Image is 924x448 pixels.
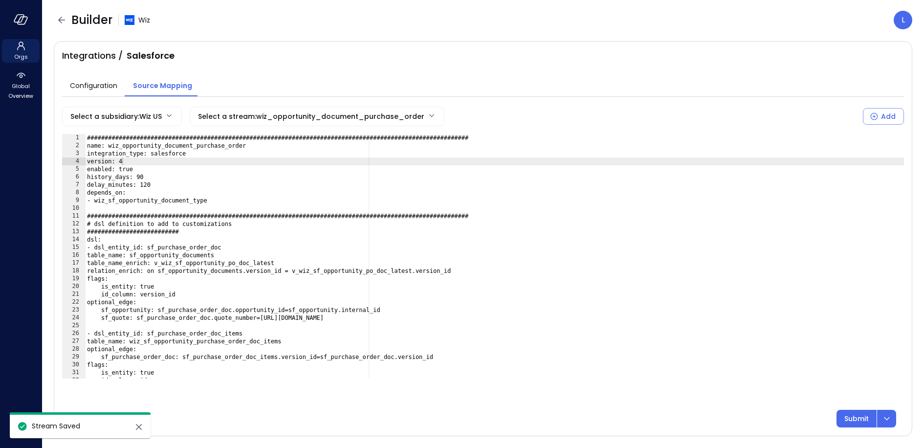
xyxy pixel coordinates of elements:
[62,212,86,220] div: 11
[62,157,86,165] div: 4
[836,410,877,427] button: Submit
[62,361,86,369] div: 30
[62,259,86,267] div: 17
[62,353,86,361] div: 29
[62,314,86,322] div: 24
[70,107,162,126] div: Select a subsidiary : Wiz US
[62,345,86,353] div: 28
[14,52,28,62] span: Orgs
[133,421,145,433] button: close
[62,189,86,197] div: 8
[70,80,117,91] span: Configuration
[62,134,86,142] div: 1
[881,111,896,123] div: Add
[62,197,86,204] div: 9
[902,14,905,26] p: L
[62,181,86,189] div: 7
[62,306,86,314] div: 23
[62,142,86,150] div: 2
[62,377,86,384] div: 32
[133,80,192,91] span: Source Mapping
[62,220,86,228] div: 12
[127,49,175,62] span: Salesforce
[894,11,912,29] div: Lee
[62,251,86,259] div: 16
[2,39,40,63] div: Orgs
[125,15,134,25] img: cfcvbyzhwvtbhao628kj
[62,283,86,291] div: 20
[62,244,86,251] div: 15
[836,410,896,427] div: Button group with a nested menu
[62,322,86,330] div: 25
[138,15,150,25] span: Wiz
[32,421,80,431] span: Stream Saved
[62,330,86,337] div: 26
[62,337,86,345] div: 27
[62,150,86,157] div: 3
[62,165,86,173] div: 5
[62,236,86,244] div: 14
[877,410,896,427] button: dropdown-icon-button
[62,291,86,298] div: 21
[62,173,86,181] div: 6
[844,413,869,424] p: Submit
[62,275,86,283] div: 19
[198,107,424,126] div: Select a stream : wiz_opportunity_document_purchase_order
[863,108,904,125] button: Add
[863,107,904,126] div: Select a Subsidiary to add a new Stream
[6,81,36,101] span: Global Overview
[62,49,123,62] span: Integrations /
[62,204,86,212] div: 10
[62,298,86,306] div: 22
[62,267,86,275] div: 18
[62,369,86,377] div: 31
[62,228,86,236] div: 13
[2,68,40,102] div: Global Overview
[71,12,112,28] span: Builder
